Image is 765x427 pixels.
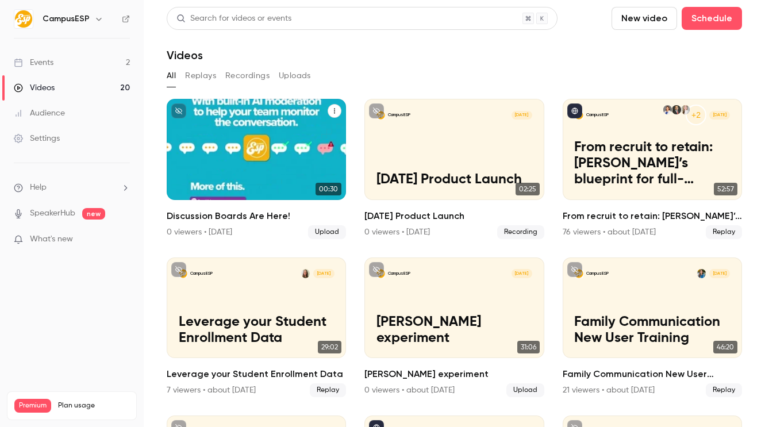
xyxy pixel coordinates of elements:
[686,105,706,125] div: +2
[512,269,532,278] span: [DATE]
[167,257,346,398] a: Leverage your Student Enrollment DataCampusESPMairin Matthews[DATE]Leverage your Student Enrollme...
[364,384,455,396] div: 0 viewers • about [DATE]
[369,103,384,118] button: unpublished
[364,99,544,239] li: September 2025 Product Launch
[364,226,430,238] div: 0 viewers • [DATE]
[369,262,384,277] button: unpublished
[167,226,232,238] div: 0 viewers • [DATE]
[663,105,672,114] img: Maura Flaschner
[714,183,737,195] span: 52:57
[58,401,129,410] span: Plan usage
[14,182,130,194] li: help-dropdown-opener
[364,99,544,239] a: September 2025 Product LaunchCampusESP[DATE][DATE] Product Launch02:25[DATE] Product Launch0 view...
[279,67,311,85] button: Uploads
[308,225,346,239] span: Upload
[517,341,540,353] span: 31:06
[563,257,742,398] li: Family Communication New User Training
[190,271,213,277] p: CampusESP
[310,383,346,397] span: Replay
[30,233,73,245] span: What's new
[376,314,532,347] p: [PERSON_NAME] experiment
[185,67,216,85] button: Replays
[376,172,532,188] p: [DATE] Product Launch
[171,262,186,277] button: unpublished
[318,341,341,353] span: 29:02
[364,257,544,398] a: Allison experimentCampusESP[DATE][PERSON_NAME] experiment31:06[PERSON_NAME] experiment0 viewers •...
[14,399,51,413] span: Premium
[14,10,33,28] img: CampusESP
[171,103,186,118] button: unpublished
[672,105,681,114] img: Joel Vander Horst
[225,67,270,85] button: Recordings
[167,67,176,85] button: All
[586,112,609,118] p: CampusESP
[82,208,105,220] span: new
[167,99,346,239] li: Discussion Boards Are Here!
[563,99,742,239] li: From recruit to retain: FAU’s blueprint for full-lifecycle family engagement
[176,13,291,25] div: Search for videos or events
[364,209,544,223] h2: [DATE] Product Launch
[563,384,655,396] div: 21 viewers • about [DATE]
[364,257,544,398] li: Allison experiment
[516,183,540,195] span: 02:25
[563,367,742,381] h2: Family Communication New User Training
[512,111,532,120] span: [DATE]
[167,257,346,398] li: Leverage your Student Enrollment Data
[563,257,742,398] a: Family Communication New User TrainingCampusESPLacey Janofsky[DATE]Family Communication New User ...
[14,133,60,144] div: Settings
[567,262,582,277] button: unpublished
[167,384,256,396] div: 7 viewers • about [DATE]
[506,383,544,397] span: Upload
[586,271,609,277] p: CampusESP
[14,57,53,68] div: Events
[563,226,656,238] div: 76 viewers • about [DATE]
[388,112,410,118] p: CampusESP
[316,183,341,195] span: 00:30
[706,225,742,239] span: Replay
[497,225,544,239] span: Recording
[682,7,742,30] button: Schedule
[706,383,742,397] span: Replay
[574,140,730,188] p: From recruit to retain: [PERSON_NAME]’s blueprint for full-lifecycle family engagement
[709,269,730,278] span: [DATE]
[14,107,65,119] div: Audience
[167,209,346,223] h2: Discussion Boards Are Here!
[167,367,346,381] h2: Leverage your Student Enrollment Data
[563,99,742,239] a: From recruit to retain: FAU’s blueprint for full-lifecycle family engagementCampusESP+2Jordan DiP...
[43,13,90,25] h6: CampusESP
[574,314,730,347] p: Family Communication New User Training
[167,48,203,62] h1: Videos
[388,271,410,277] p: CampusESP
[179,314,335,347] p: Leverage your Student Enrollment Data
[313,269,334,278] span: [DATE]
[713,341,737,353] span: 46:20
[30,207,75,220] a: SpeakerHub
[167,99,346,239] a: 00:30Discussion Boards Are Here!0 viewers • [DATE]Upload
[681,105,690,114] img: Jordan DiPentima
[30,182,47,194] span: Help
[709,111,730,120] span: [DATE]
[567,103,582,118] button: published
[167,7,742,420] section: Videos
[697,269,706,278] img: Lacey Janofsky
[301,269,310,278] img: Mairin Matthews
[563,209,742,223] h2: From recruit to retain: [PERSON_NAME]’s blueprint for full-lifecycle family engagement
[14,82,55,94] div: Videos
[364,367,544,381] h2: [PERSON_NAME] experiment
[612,7,677,30] button: New video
